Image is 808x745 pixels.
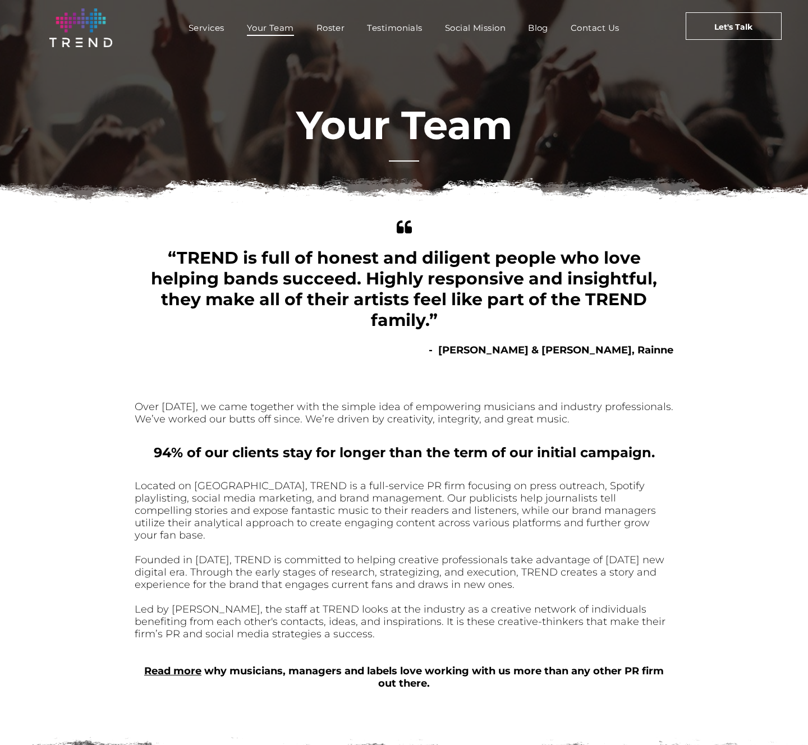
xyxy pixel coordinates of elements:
a: Blog [517,20,559,36]
font: Led by [PERSON_NAME], the staff at TREND looks at the industry as a creative network of individua... [135,603,665,640]
iframe: Chat Widget [606,615,808,745]
img: logo [49,8,112,47]
font: Located on [GEOGRAPHIC_DATA], TREND is a full-service PR firm focusing on press outreach, Spotify... [135,480,656,541]
a: Services [177,20,236,36]
a: Read more [144,665,201,677]
font: Your Team [296,101,512,149]
span: “TREND is full of honest and diligent people who love helping bands succeed. Highly responsive an... [151,247,657,330]
span: Let's Talk [714,13,752,41]
a: Let's Talk [686,12,782,40]
b: why musicians, managers and labels love working with us more than any other PR firm out there. [204,665,664,689]
a: Testimonials [356,20,433,36]
a: Roster [305,20,356,36]
span: Founded in [DATE], TREND is committed to helping creative professionals take advantage of [DATE] ... [135,554,664,591]
b: 94% of our clients stay for longer than the term of our initial campaign. [154,444,655,461]
span: Your Team [247,20,294,36]
a: Contact Us [559,20,631,36]
a: Your Team [236,20,305,36]
font: Over [DATE], we came together with the simple idea of empowering musicians and industry professio... [135,401,673,425]
b: - [PERSON_NAME] & [PERSON_NAME], Rainne [429,344,673,356]
a: Social Mission [434,20,517,36]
